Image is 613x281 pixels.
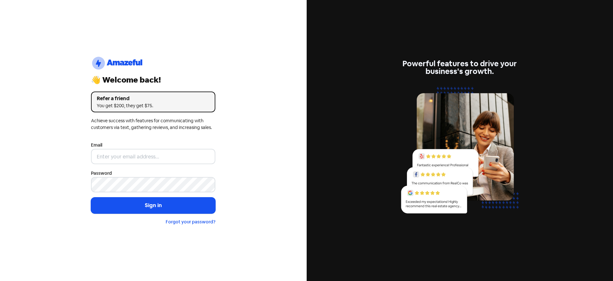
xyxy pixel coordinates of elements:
div: Refer a friend [97,95,210,102]
label: Email [91,142,102,149]
a: Forgot your password? [166,219,215,225]
label: Password [91,170,112,177]
div: Achieve success with features for communicating with customers via text, gathering reviews, and i... [91,117,215,131]
div: 👋 Welcome back! [91,76,215,84]
button: Sign in [91,197,215,213]
input: Enter your email address... [91,149,215,164]
div: You get $200, they get $75. [97,102,210,109]
img: reviews [398,83,522,221]
div: Powerful features to drive your business's growth. [398,60,522,75]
